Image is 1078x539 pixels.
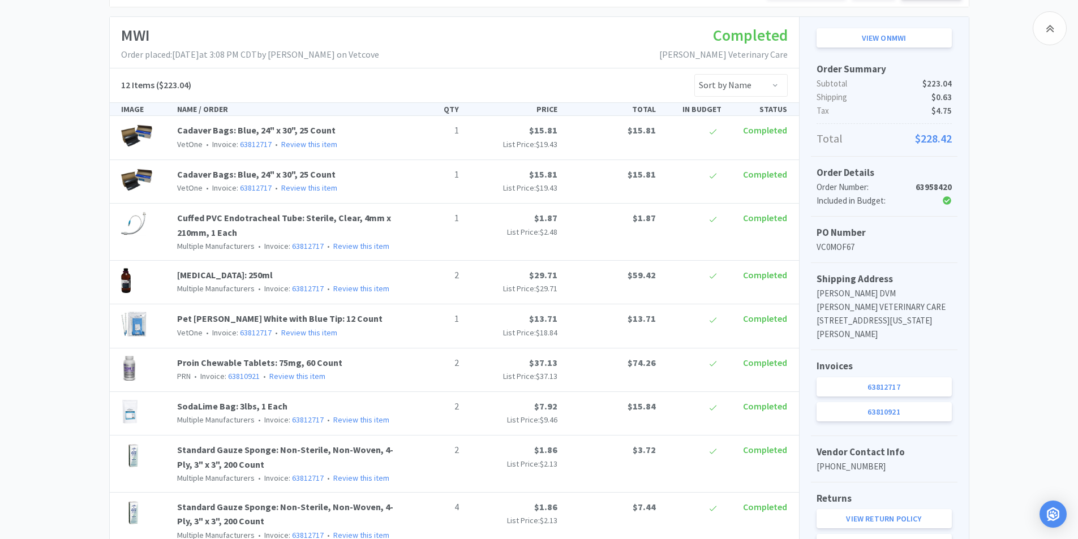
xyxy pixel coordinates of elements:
[240,327,272,338] a: 63812717
[817,240,952,254] p: VC0MOF67
[177,124,336,136] a: Cadaver Bags: Blue, 24" x 30", 25 Count
[292,415,324,425] a: 63812717
[536,327,557,338] span: $18.84
[931,104,952,118] span: $4.75
[817,402,952,421] a: 63810921
[817,359,952,374] h5: Invoices
[468,514,557,527] p: List Price:
[325,283,332,294] span: •
[177,269,273,281] a: [MEDICAL_DATA]: 250ml
[177,241,255,251] span: Multiple Manufacturers
[534,212,557,223] span: $1.87
[817,104,952,118] p: Tax
[177,183,203,193] span: VetOne
[529,169,557,180] span: $15.81
[743,444,787,455] span: Completed
[256,283,263,294] span: •
[817,287,952,341] p: [PERSON_NAME] DVM [PERSON_NAME] VETERINARY CARE [STREET_ADDRESS][US_STATE][PERSON_NAME]
[281,139,337,149] a: Review this item
[536,283,557,294] span: $29.71
[402,167,459,182] p: 1
[529,124,557,136] span: $15.81
[402,443,459,458] p: 2
[192,371,199,381] span: •
[121,443,146,468] img: 7c08a12d731a4e6abc8954194465f684_371970.png
[468,370,557,382] p: List Price:
[402,312,459,326] p: 1
[534,444,557,455] span: $1.86
[534,501,557,512] span: $1.86
[817,509,952,528] a: View Return Policy
[255,415,324,425] span: Invoice:
[540,415,557,425] span: $9.46
[240,183,272,193] a: 63812717
[121,23,379,48] h1: MWI
[325,241,332,251] span: •
[203,139,272,149] span: Invoice:
[817,445,952,460] h5: Vendor Contact Info
[743,124,787,136] span: Completed
[659,48,788,62] p: [PERSON_NAME] Veterinary Care
[256,473,263,483] span: •
[191,371,260,381] span: Invoice:
[177,212,391,238] a: Cuffed PVC Endotracheal Tube: Sterile, Clear, 4mm x 210mm, 1 Each
[273,139,280,149] span: •
[204,139,211,149] span: •
[333,283,389,294] a: Review this item
[256,415,263,425] span: •
[177,371,191,381] span: PRN
[121,79,154,90] span: 12 Items
[817,180,907,194] div: Order Number:
[398,103,463,115] div: QTY
[817,90,952,104] p: Shipping
[743,212,787,223] span: Completed
[540,227,557,237] span: $2.48
[292,283,324,294] a: 63812717
[261,371,268,381] span: •
[121,78,191,93] h5: ($223.04)
[817,130,952,148] p: Total
[468,282,557,295] p: List Price:
[468,458,557,470] p: List Price:
[402,500,459,515] p: 4
[204,327,211,338] span: •
[255,283,324,294] span: Invoice:
[743,269,787,281] span: Completed
[529,313,557,324] span: $13.71
[281,183,337,193] a: Review this item
[628,124,656,136] span: $15.81
[121,500,146,525] img: 7c08a12d731a4e6abc8954194465f684_371970.png
[713,25,788,45] span: Completed
[628,169,656,180] span: $15.81
[628,313,656,324] span: $13.71
[628,357,656,368] span: $74.26
[660,103,726,115] div: IN BUDGET
[540,515,557,525] span: $2.13
[468,138,557,150] p: List Price:
[177,139,203,149] span: VetOne
[255,473,324,483] span: Invoice:
[281,327,337,338] a: Review this item
[203,327,272,338] span: Invoice:
[177,169,336,180] a: Cadaver Bags: Blue, 24" x 30", 25 Count
[628,269,656,281] span: $59.42
[817,62,952,77] h5: Order Summary
[117,103,173,115] div: IMAGE
[1040,501,1067,528] div: Open Intercom Messenger
[121,399,139,424] img: 7253c1b84d5e4912ba3c8f6d2c730639_497201.png
[255,241,324,251] span: Invoice:
[402,211,459,226] p: 1
[817,28,952,48] a: View onMWI
[817,491,952,506] h5: Returns
[177,313,383,324] a: Pet [PERSON_NAME] White with Blue Tip: 12 Count
[121,167,152,192] img: 57f8e43f0b9f4089998b0e82181fd65d_6399.png
[633,501,656,512] span: $7.44
[402,399,459,414] p: 2
[121,312,147,337] img: 50694c2cd6a54a2c93d95c822c317d61_6734.png
[333,415,389,425] a: Review this item
[177,283,255,294] span: Multiple Manufacturers
[333,473,389,483] a: Review this item
[177,400,287,412] a: SodaLime Bag: 3lbs, 1 Each
[562,103,660,115] div: TOTAL
[121,356,138,381] img: 9dc7b29d502b48c2be4724d257ca39aa_149796.png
